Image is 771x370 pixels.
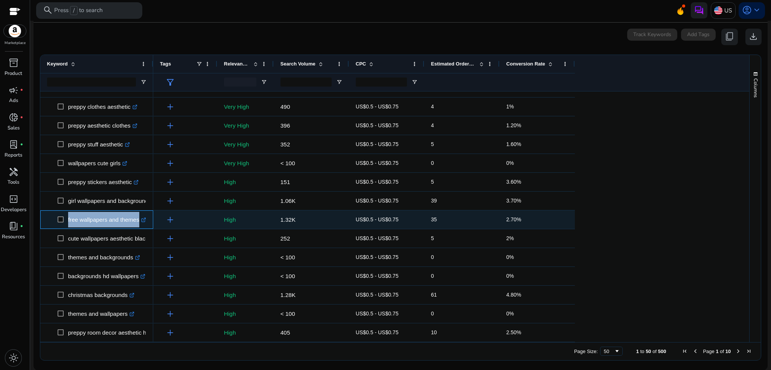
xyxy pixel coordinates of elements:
span: 4.80% [506,292,521,298]
span: handyman [9,167,18,177]
span: 0 [431,273,434,279]
span: filter_alt [165,78,175,87]
span: Tags [160,61,171,67]
span: < 100 [280,254,295,260]
p: Developers [1,206,26,214]
p: preppy stickers aesthetic [68,174,139,190]
span: 1.06K [280,198,296,204]
span: US$0.5 - US$0.75 [356,160,399,166]
p: High [224,231,267,246]
span: 1.20% [506,122,521,128]
p: themes and wallpapers [68,306,134,321]
span: 35 [431,216,437,222]
input: Search Volume Filter Input [280,78,332,87]
span: US$0.5 - US$0.75 [356,122,399,128]
span: 5 [431,141,434,147]
span: fiber_manual_record [20,88,23,92]
span: 4 [431,104,434,110]
span: < 100 [280,273,295,279]
span: add [165,177,175,187]
span: add [165,234,175,244]
span: 0 [431,254,434,260]
span: US$0.5 - US$0.75 [356,273,399,279]
p: Very High [224,118,267,133]
span: Conversion Rate [506,61,545,67]
span: 2.70% [506,216,521,222]
span: CPC [356,61,366,67]
span: 50 [646,349,651,354]
div: Last Page [746,348,752,354]
span: add [165,253,175,262]
span: light_mode [9,353,18,363]
span: add [165,158,175,168]
span: 0 [431,311,434,317]
span: add [165,140,175,149]
input: CPC Filter Input [356,78,407,87]
span: 396 [280,122,290,129]
span: campaign [9,85,18,95]
span: US$0.5 - US$0.75 [356,216,399,222]
span: 61 [431,292,437,298]
span: < 100 [280,311,295,317]
span: 490 [280,104,290,110]
p: High [224,268,267,284]
button: Open Filter Menu [140,79,146,85]
p: wallpapers cute girls [68,155,127,171]
p: High [224,325,267,340]
span: 500 [658,349,666,354]
span: add [165,290,175,300]
span: 0 [431,160,434,166]
span: code_blocks [9,194,18,204]
p: Very High [224,99,267,114]
span: 3.60% [506,179,521,185]
p: Sales [8,125,20,132]
span: 2.50% [506,329,521,335]
p: Reports [5,152,22,159]
p: Ads [9,97,18,105]
span: of [652,349,657,354]
p: themes and backgrounds [68,250,140,265]
p: girl wallpapers and backgrounds [68,193,158,209]
span: 5 [431,179,434,185]
span: add [165,102,175,112]
span: 0% [506,311,514,317]
button: Open Filter Menu [261,79,267,85]
div: 50 [604,349,614,354]
div: Page Size [600,347,623,356]
span: 151 [280,179,290,185]
span: 1% [506,104,514,110]
span: 39 [431,198,437,204]
span: 405 [280,329,290,336]
span: US$0.5 - US$0.75 [356,179,399,185]
span: 0% [506,273,514,279]
p: preppy aesthetic clothes [68,118,137,133]
span: 4 [431,122,434,128]
p: christmas backgrounds [68,287,134,303]
span: US$0.5 - US$0.75 [356,141,399,147]
span: Page [703,349,714,354]
p: free wallpapers and themes [68,212,146,227]
button: download [745,29,762,45]
span: of [720,349,724,354]
span: 1.28K [280,292,296,298]
p: High [224,306,267,321]
span: Relevance Score [224,61,250,67]
span: 0% [506,160,514,166]
p: High [224,174,267,190]
div: Page Size: [574,349,598,354]
p: Very High [224,155,267,171]
span: to [640,349,645,354]
span: 5 [431,235,434,241]
span: / [70,6,77,15]
span: US$0.5 - US$0.75 [356,198,399,204]
p: High [224,212,267,227]
span: 1.32K [280,216,296,223]
span: Columns [752,78,759,97]
p: preppy stuff aesthetic [68,137,130,152]
span: add [165,328,175,338]
span: 1 [716,349,718,354]
span: lab_profile [9,140,18,149]
p: Very High [224,137,267,152]
span: US$0.5 - US$0.75 [356,104,399,110]
p: preppy clothes aesthetic [68,99,137,114]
